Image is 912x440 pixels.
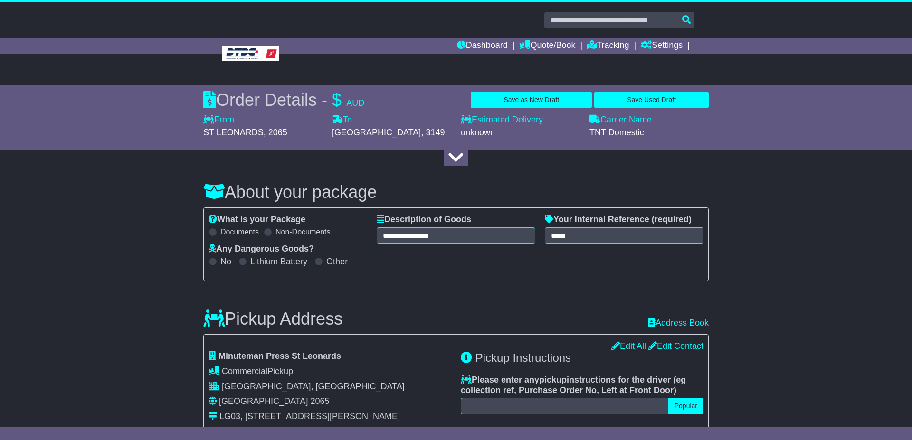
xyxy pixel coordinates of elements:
[209,366,451,377] div: Pickup
[203,90,364,110] div: Order Details -
[222,366,267,376] span: Commercial
[332,128,421,137] span: [GEOGRAPHIC_DATA]
[219,396,308,406] span: [GEOGRAPHIC_DATA]
[461,375,686,395] span: eg collection ref, Purchase Order No, Left at Front Door
[219,412,400,422] div: LG03, [STREET_ADDRESS][PERSON_NAME]
[589,128,709,138] div: TNT Domestic
[648,341,703,351] a: Edit Contact
[641,38,683,54] a: Settings
[203,128,264,137] span: ST LEONARDS
[332,115,352,125] label: To
[220,257,231,267] label: No
[222,382,405,391] span: [GEOGRAPHIC_DATA], [GEOGRAPHIC_DATA]
[421,128,445,137] span: , 3149
[457,38,508,54] a: Dashboard
[326,257,348,267] label: Other
[587,38,629,54] a: Tracking
[209,215,305,225] label: What is your Package
[203,309,342,328] h3: Pickup Address
[461,115,580,125] label: Estimated Delivery
[377,215,471,225] label: Description of Goods
[668,398,703,414] button: Popular
[220,227,259,236] label: Documents
[203,183,709,202] h3: About your package
[250,257,307,267] label: Lithium Battery
[218,351,341,361] span: Minuteman Press St Leonards
[648,318,709,328] a: Address Book
[461,128,580,138] div: unknown
[589,115,652,125] label: Carrier Name
[346,98,364,108] span: AUD
[471,92,592,108] button: Save as New Draft
[209,244,314,254] label: Any Dangerous Goods?
[594,92,709,108] button: Save Used Draft
[475,351,571,364] span: Pickup Instructions
[332,90,342,110] span: $
[545,215,692,225] label: Your Internal Reference (required)
[203,115,234,125] label: From
[275,227,331,236] label: Non-Documents
[539,375,567,384] span: pickup
[611,341,646,351] a: Edit All
[264,128,287,137] span: , 2065
[519,38,575,54] a: Quote/Book
[461,375,703,395] label: Please enter any instructions for the driver ( )
[310,396,329,406] span: 2065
